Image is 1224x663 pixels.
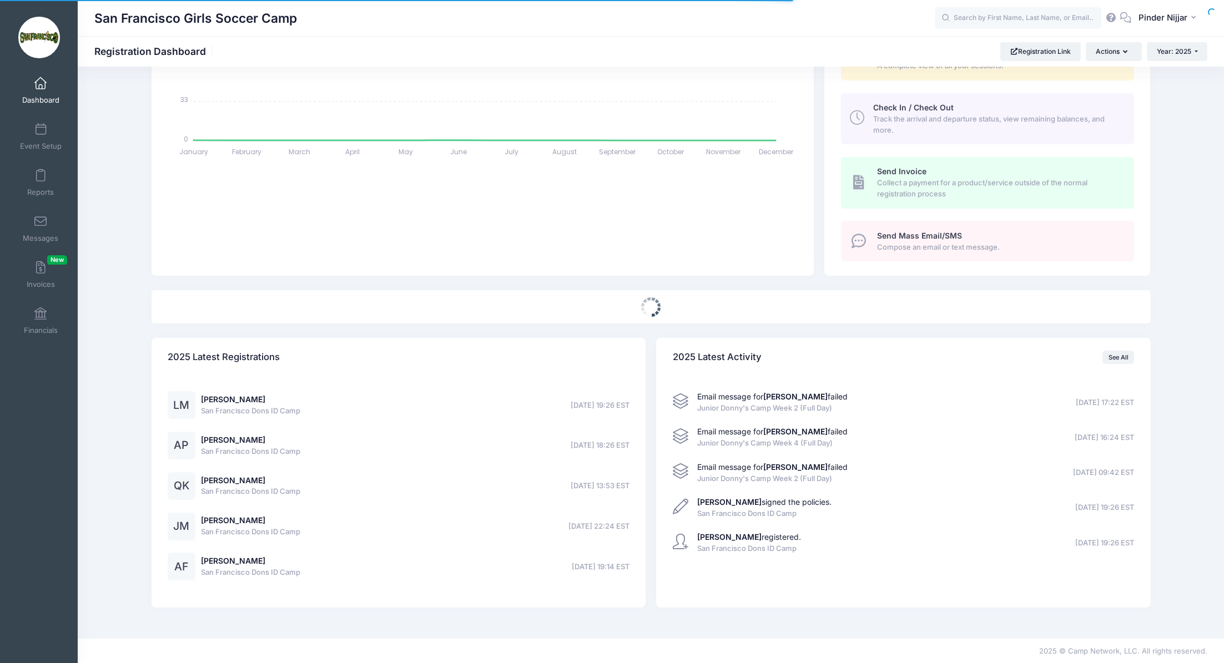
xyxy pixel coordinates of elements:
[706,147,741,156] tspan: November
[552,147,577,156] tspan: August
[1076,397,1134,408] span: [DATE] 17:22 EST
[763,462,828,472] strong: [PERSON_NAME]
[168,522,195,532] a: JM
[201,486,300,497] span: San Francisco Dons ID Camp
[184,134,188,143] tspan: 0
[568,521,629,532] span: [DATE] 22:24 EST
[697,508,832,519] span: San Francisco Dons ID Camp
[201,406,300,417] span: San Francisco Dons ID Camp
[168,553,195,580] div: AF
[201,394,265,404] a: [PERSON_NAME]
[657,147,684,156] tspan: October
[599,147,636,156] tspan: September
[1102,351,1134,364] a: See All
[697,403,848,414] span: Junior Donny's Camp Week 2 (Full Day)
[14,71,67,110] a: Dashboard
[20,141,62,151] span: Event Setup
[168,391,195,419] div: LM
[168,472,195,500] div: QK
[1157,47,1191,55] span: Year: 2025
[14,301,67,340] a: Financials
[697,438,848,449] span: Junior Donny's Camp Week 4 (Full Day)
[877,166,926,176] span: Send Invoice
[201,567,300,578] span: San Francisco Dons ID Camp
[14,209,67,248] a: Messages
[841,221,1134,261] a: Send Mass Email/SMS Compose an email or text message.
[697,497,832,507] a: [PERSON_NAME]signed the policies.
[179,147,208,156] tspan: January
[1075,502,1134,513] span: [DATE] 19:26 EST
[873,114,1121,135] span: Track the arrival and departure status, view remaining balances, and more.
[27,280,55,289] span: Invoices
[27,188,54,197] span: Reports
[23,234,58,243] span: Messages
[450,147,467,156] tspan: June
[201,446,300,457] span: San Francisco Dons ID Camp
[759,147,794,156] tspan: December
[24,326,58,335] span: Financials
[168,342,280,373] h4: 2025 Latest Registrations
[697,427,848,436] span: Email message for failed
[873,103,954,112] span: Check In / Check Out
[168,563,195,572] a: AF
[201,435,265,444] a: [PERSON_NAME]
[22,95,59,105] span: Dashboard
[168,432,195,459] div: AP
[697,462,848,472] span: Email message for failed
[841,157,1134,208] a: Send Invoice Collect a payment for a product/service outside of the normal registration process
[345,147,360,156] tspan: April
[1075,538,1134,549] span: [DATE] 19:26 EST
[168,513,195,540] div: JM
[877,178,1122,199] span: Collect a payment for a product/service outside of the normal registration process
[763,392,828,401] strong: [PERSON_NAME]
[1073,467,1134,478] span: [DATE] 09:42 EST
[201,527,300,538] span: San Francisco Dons ID Camp
[1000,42,1081,61] a: Registration Link
[1139,12,1187,24] span: Pinder Nijjar
[168,482,195,491] a: QK
[1086,42,1141,61] button: Actions
[877,242,1122,253] span: Compose an email or text message.
[398,147,412,156] tspan: May
[180,95,188,104] tspan: 33
[935,7,1101,29] input: Search by First Name, Last Name, or Email...
[1039,646,1207,655] span: 2025 © Camp Network, LLC. All rights reserved.
[1147,42,1207,61] button: Year: 2025
[505,147,518,156] tspan: July
[14,163,67,202] a: Reports
[697,532,762,541] strong: [PERSON_NAME]
[201,556,265,565] a: [PERSON_NAME]
[18,17,60,58] img: San Francisco Girls Soccer Camp
[94,6,297,31] h1: San Francisco Girls Soccer Camp
[697,543,801,554] span: San Francisco Dons ID Camp
[232,147,261,156] tspan: February
[571,400,629,411] span: [DATE] 19:26 EST
[571,480,629,492] span: [DATE] 13:53 EST
[572,561,629,573] span: [DATE] 19:14 EST
[763,427,828,436] strong: [PERSON_NAME]
[47,255,67,265] span: New
[289,147,310,156] tspan: March
[168,401,195,411] a: LM
[697,497,762,507] strong: [PERSON_NAME]
[697,473,848,484] span: Junior Donny's Camp Week 2 (Full Day)
[841,93,1134,144] a: Check In / Check Out Track the arrival and departure status, view remaining balances, and more.
[201,475,265,485] a: [PERSON_NAME]
[201,515,265,525] a: [PERSON_NAME]
[571,440,629,451] span: [DATE] 18:26 EST
[168,441,195,451] a: AP
[697,392,848,401] span: Email message for failed
[94,45,215,57] h1: Registration Dashboard
[1131,6,1207,31] button: Pinder Nijjar
[14,255,67,294] a: InvoicesNew
[1075,432,1134,443] span: [DATE] 16:24 EST
[14,117,67,156] a: Event Setup
[877,231,962,240] span: Send Mass Email/SMS
[673,342,762,373] h4: 2025 Latest Activity
[697,532,801,541] a: [PERSON_NAME]registered.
